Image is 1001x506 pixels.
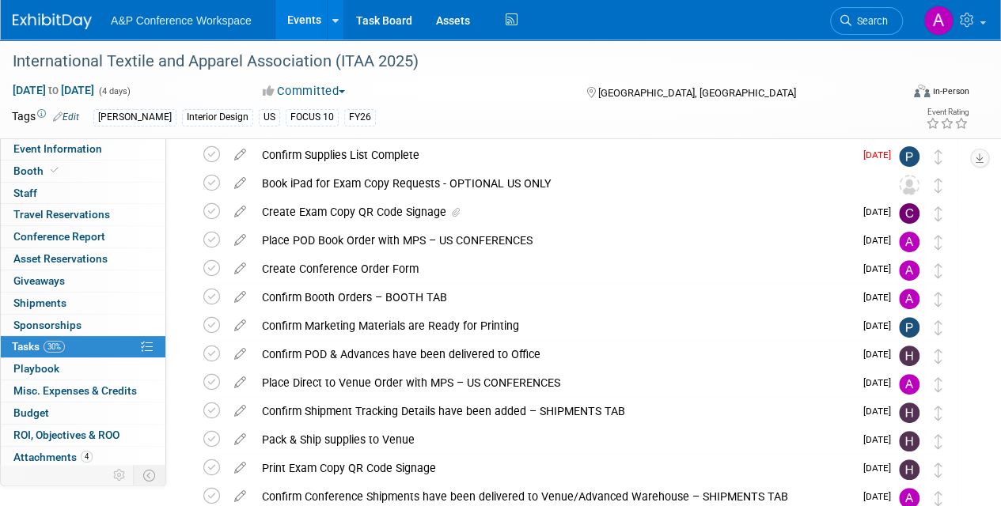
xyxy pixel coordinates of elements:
span: Conference Report [13,230,105,243]
i: Move task [935,178,942,193]
span: Budget [13,406,49,419]
div: Place POD Book Order with MPS – US CONFERENCES [254,227,854,254]
a: Booth [1,160,165,182]
a: Attachments4 [1,447,165,468]
a: Sponsorships [1,315,165,336]
a: Event Information [1,138,165,160]
div: Pack & Ship supplies to Venue [254,426,854,453]
td: Tags [12,108,79,126]
img: Paige Papandrea [899,146,919,167]
span: Sponsorships [13,319,82,331]
span: Giveaways [13,274,65,287]
i: Move task [935,235,942,250]
span: Travel Reservations [13,208,110,221]
a: edit [226,319,254,333]
div: Book iPad for Exam Copy Requests - OPTIONAL US ONLY [254,170,867,197]
span: [DATE] [863,463,899,474]
i: Move task [935,349,942,364]
span: [DATE] [863,406,899,417]
img: Paige Papandrea [899,317,919,338]
div: Interior Design [182,109,253,126]
div: Confirm POD & Advances have been delivered to Office [254,341,854,368]
span: [GEOGRAPHIC_DATA], [GEOGRAPHIC_DATA] [597,87,795,99]
a: Giveaways [1,270,165,292]
img: Amanda Oney [923,6,954,36]
a: Search [830,7,903,35]
i: Move task [935,206,942,221]
a: Tasks30% [1,336,165,357]
span: Shipments [13,296,66,309]
i: Move task [935,292,942,307]
span: Asset Reservations [13,252,108,265]
td: Toggle Event Tabs [134,465,166,485]
div: Confirm Marketing Materials are Ready for Printing [254,312,854,339]
td: Personalize Event Tab Strip [106,465,134,485]
a: Budget [1,402,165,424]
span: [DATE] [863,377,899,388]
img: Format-Inperson.png [914,85,930,97]
a: edit [226,176,254,191]
span: [DATE] [863,263,899,274]
a: edit [226,404,254,418]
img: Amanda Oney [899,260,919,281]
a: Staff [1,183,165,204]
button: Committed [257,83,351,100]
a: Asset Reservations [1,248,165,270]
div: In-Person [932,85,969,97]
div: US [259,109,280,126]
img: ExhibitDay [13,13,92,29]
a: edit [226,205,254,219]
i: Move task [935,263,942,278]
div: FOCUS 10 [286,109,339,126]
div: FY26 [344,109,376,126]
img: Amanda Oney [899,374,919,395]
img: Amanda Oney [899,232,919,252]
a: edit [226,489,254,504]
img: Unassigned [899,175,919,195]
i: Booth reservation complete [51,166,59,175]
a: Edit [53,111,79,123]
span: Attachments [13,451,93,463]
i: Move task [935,406,942,421]
span: [DATE] [DATE] [12,83,95,97]
div: Create Conference Order Form [254,255,854,282]
a: edit [226,148,254,162]
span: to [46,84,61,96]
img: Hannah Siegel [899,402,919,423]
a: edit [226,290,254,304]
i: Move task [935,149,942,164]
span: 30% [44,341,65,353]
a: Shipments [1,293,165,314]
span: Event Information [13,142,102,155]
a: edit [226,262,254,276]
span: A&P Conference Workspace [111,14,252,27]
span: [DATE] [863,292,899,303]
div: Print Exam Copy QR Code Signage [254,455,854,481]
span: Tasks [12,340,65,353]
i: Move task [935,377,942,392]
a: edit [226,347,254,361]
span: [DATE] [863,235,899,246]
span: Search [851,15,888,27]
img: Christine Ritchlin [899,203,919,224]
div: Place Direct to Venue Order with MPS – US CONFERENCES [254,369,854,396]
div: Confirm Supplies List Complete [254,142,854,168]
span: [DATE] [863,206,899,217]
div: Event Rating [926,108,969,116]
a: Conference Report [1,226,165,247]
img: Hannah Siegel [899,431,919,451]
a: ROI, Objectives & ROO [1,425,165,446]
img: Hannah Siegel [899,459,919,480]
div: International Textile and Apparel Association (ITAA 2025) [7,47,888,76]
i: Move task [935,491,942,506]
i: Move task [935,463,942,478]
span: [DATE] [863,349,899,360]
span: (4 days) [97,86,131,96]
i: Move task [935,320,942,335]
a: Misc. Expenses & Credits [1,380,165,402]
span: 4 [81,451,93,463]
a: Playbook [1,358,165,379]
div: [PERSON_NAME] [93,109,176,126]
img: Hannah Siegel [899,346,919,366]
i: Move task [935,434,942,449]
